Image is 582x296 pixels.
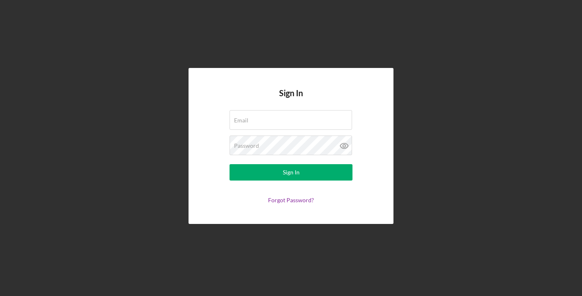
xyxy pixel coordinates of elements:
[234,117,248,124] label: Email
[230,164,352,181] button: Sign In
[268,197,314,203] a: Forgot Password?
[283,164,300,181] div: Sign In
[234,142,259,149] label: Password
[279,88,303,110] h4: Sign In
